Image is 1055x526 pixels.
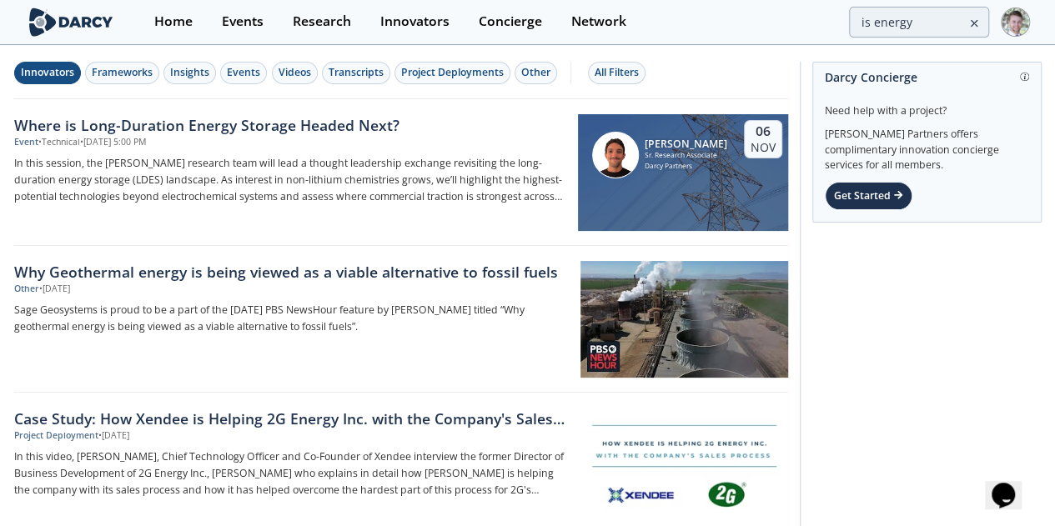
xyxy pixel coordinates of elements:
div: • [DATE] [98,429,129,443]
div: Get Started [825,182,912,210]
div: Project Deployment [14,429,98,443]
a: Why Geothermal energy is being viewed as a viable alternative to fossil fuels Other •[DATE] Sage ... [14,246,788,393]
div: Research [293,15,351,28]
input: Advanced Search [849,7,989,38]
div: Darcy Concierge [825,63,1029,92]
div: Events [227,65,260,80]
div: • [DATE] [39,283,70,296]
p: In this video, [PERSON_NAME], Chief Technology Officer and Co-Founder of Xendee interview the for... [14,448,566,498]
div: Events [222,15,264,28]
div: • Technical • [DATE] 5:00 PM [38,136,146,149]
iframe: chat widget [985,459,1038,509]
button: Innovators [14,62,81,84]
div: Sr. Research Associate [645,150,727,161]
div: Concierge [479,15,542,28]
img: logo-wide.svg [26,8,117,37]
div: All Filters [595,65,639,80]
button: All Filters [588,62,646,84]
div: Insights [170,65,209,80]
div: Videos [279,65,311,80]
div: Transcripts [329,65,384,80]
button: Frameworks [85,62,159,84]
div: Home [154,15,193,28]
div: [PERSON_NAME] [645,138,727,150]
img: Juan Corrado [592,132,639,178]
div: Need help with a project? [825,92,1029,118]
div: Network [571,15,626,28]
img: information.svg [1020,73,1029,82]
button: Videos [272,62,318,84]
div: Other [14,283,39,296]
div: 06 [751,123,776,140]
div: Nov [751,140,776,155]
div: Other [521,65,550,80]
div: Innovators [21,65,74,80]
div: Case Study: How Xendee is Helping 2G Energy Inc. with the Company's Sales Process [14,408,566,429]
p: Sage Geosystems is proud to be a part of the [DATE] PBS NewsHour feature by [PERSON_NAME] titled ... [14,302,566,335]
div: [PERSON_NAME] Partners offers complimentary innovation concierge services for all members. [825,118,1029,173]
button: Other [515,62,557,84]
div: Where is Long-Duration Energy Storage Headed Next? [14,114,566,136]
div: Event [14,136,38,149]
button: Insights [163,62,216,84]
button: Project Deployments [394,62,510,84]
img: Profile [1001,8,1030,37]
div: Innovators [380,15,450,28]
div: Frameworks [92,65,153,80]
button: Transcripts [322,62,390,84]
button: Events [220,62,267,84]
div: Project Deployments [401,65,504,80]
div: Why Geothermal energy is being viewed as a viable alternative to fossil fuels [14,261,566,283]
div: Darcy Partners [645,161,727,172]
p: In this session, the [PERSON_NAME] research team will lead a thought leadership exchange revisiti... [14,155,566,205]
a: Where is Long-Duration Energy Storage Headed Next? Event •Technical•[DATE] 5:00 PM In this sessio... [14,99,788,246]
